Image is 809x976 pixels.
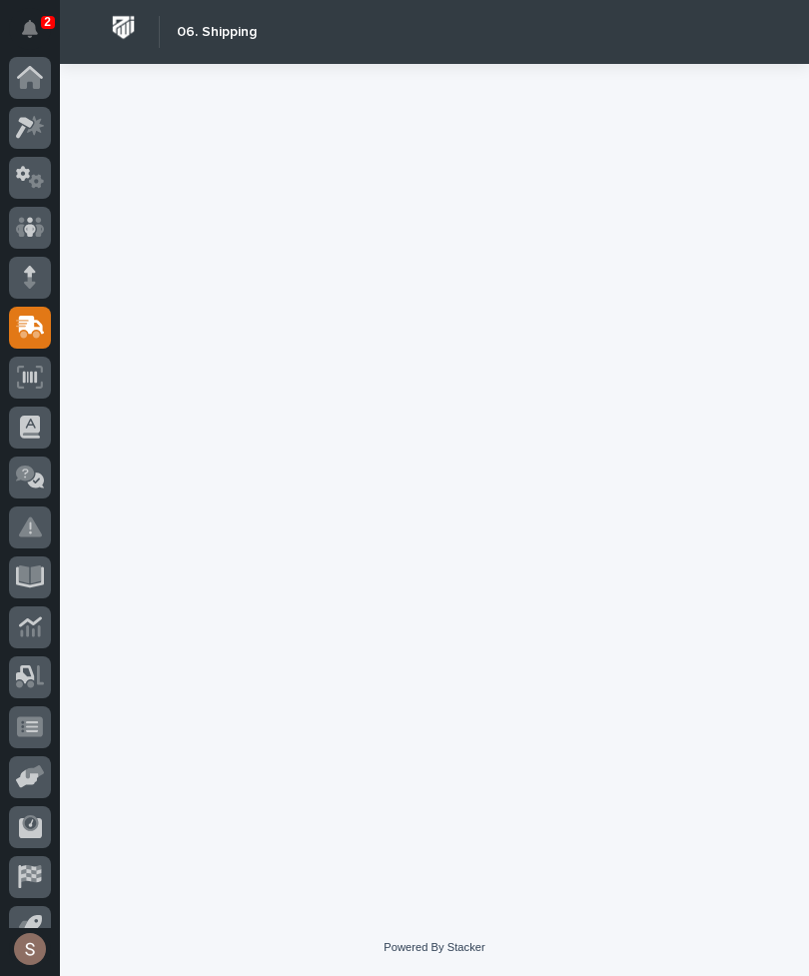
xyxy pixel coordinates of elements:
img: Workspace Logo [105,9,142,46]
div: Notifications2 [25,20,51,52]
a: Powered By Stacker [384,941,484,953]
button: Notifications [9,8,51,50]
p: 2 [44,15,51,29]
h2: 06. Shipping [177,20,257,44]
button: users-avatar [9,928,51,970]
